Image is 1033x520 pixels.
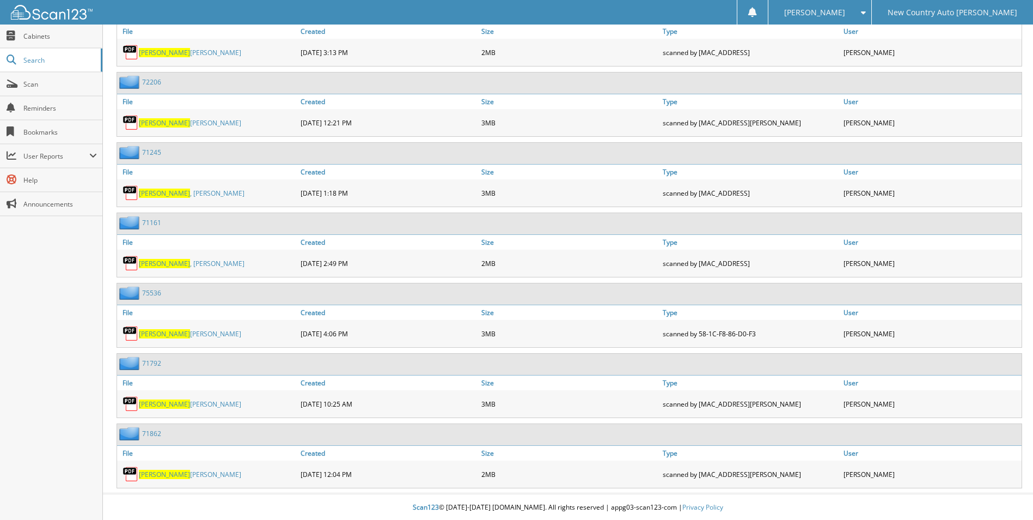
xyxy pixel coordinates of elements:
span: Scan [23,80,97,89]
div: scanned by [MAC_ADDRESS] [660,41,841,63]
div: [DATE] 12:04 PM [298,463,479,485]
a: User [841,24,1022,39]
a: Type [660,305,841,320]
span: [PERSON_NAME] [139,470,190,479]
a: 71161 [142,218,161,227]
a: Privacy Policy [682,503,723,512]
div: 2MB [479,252,659,274]
a: Size [479,376,659,390]
span: [PERSON_NAME] [139,189,190,198]
span: New Country Auto [PERSON_NAME] [888,9,1017,16]
a: 71245 [142,148,161,157]
a: 71792 [142,359,161,368]
a: Size [479,24,659,39]
div: [PERSON_NAME] [841,112,1022,134]
a: 72206 [142,77,161,87]
a: Created [298,235,479,250]
div: 2MB [479,463,659,485]
a: Created [298,446,479,461]
div: [PERSON_NAME] [841,41,1022,63]
div: [DATE] 3:13 PM [298,41,479,63]
div: [DATE] 10:25 AM [298,393,479,415]
div: 2MB [479,41,659,63]
a: Type [660,165,841,179]
a: File [117,24,298,39]
a: Type [660,376,841,390]
a: [PERSON_NAME][PERSON_NAME] [139,470,241,479]
a: User [841,305,1022,320]
div: [DATE] 12:21 PM [298,112,479,134]
a: Type [660,24,841,39]
a: Size [479,235,659,250]
a: [PERSON_NAME][PERSON_NAME] [139,48,241,57]
img: folder2.png [119,286,142,300]
span: Help [23,176,97,185]
div: scanned by [MAC_ADDRESS] [660,182,841,204]
a: Created [298,165,479,179]
iframe: Chat Widget [979,468,1033,520]
a: [PERSON_NAME], [PERSON_NAME] [139,259,245,268]
a: File [117,446,298,461]
a: [PERSON_NAME][PERSON_NAME] [139,118,241,128]
div: [PERSON_NAME] [841,463,1022,485]
img: PDF.png [123,396,139,412]
img: folder2.png [119,216,142,229]
div: 3MB [479,323,659,344]
a: [PERSON_NAME][PERSON_NAME] [139,329,241,338]
span: [PERSON_NAME] [139,48,190,57]
div: [PERSON_NAME] [841,252,1022,274]
img: PDF.png [123,255,139,271]
span: [PERSON_NAME] [784,9,845,16]
a: User [841,94,1022,109]
a: File [117,376,298,390]
span: Cabinets [23,32,97,41]
a: User [841,446,1022,461]
img: folder2.png [119,427,142,440]
a: Type [660,235,841,250]
a: Size [479,305,659,320]
a: User [841,165,1022,179]
a: Type [660,94,841,109]
span: Search [23,56,95,65]
span: Scan123 [413,503,439,512]
span: [PERSON_NAME] [139,118,190,128]
a: File [117,305,298,320]
img: scan123-logo-white.svg [11,5,93,20]
a: Created [298,376,479,390]
a: Size [479,94,659,109]
span: [PERSON_NAME] [139,329,190,338]
img: PDF.png [123,114,139,131]
a: 75536 [142,288,161,298]
a: User [841,235,1022,250]
span: User Reports [23,152,89,161]
div: [PERSON_NAME] [841,393,1022,415]
div: [DATE] 1:18 PM [298,182,479,204]
img: PDF.png [123,325,139,342]
a: User [841,376,1022,390]
div: scanned by [MAC_ADDRESS][PERSON_NAME] [660,393,841,415]
a: Created [298,305,479,320]
a: 71862 [142,429,161,438]
div: [PERSON_NAME] [841,323,1022,344]
a: Size [479,165,659,179]
span: [PERSON_NAME] [139,259,190,268]
div: [DATE] 4:06 PM [298,323,479,344]
span: Reminders [23,104,97,113]
div: scanned by [MAC_ADDRESS] [660,252,841,274]
a: File [117,235,298,250]
img: PDF.png [123,44,139,61]
img: folder2.png [119,356,142,370]
div: 3MB [479,182,659,204]
a: Type [660,446,841,461]
div: scanned by 58-1C-F8-86-D0-F3 [660,323,841,344]
div: [PERSON_NAME] [841,182,1022,204]
span: Bookmarks [23,128,97,137]
span: [PERSON_NAME] [139,400,190,409]
img: folder2.png [119,75,142,89]
a: File [117,94,298,109]
a: File [117,165,298,179]
a: Created [298,24,479,39]
div: [DATE] 2:49 PM [298,252,479,274]
a: Created [298,94,479,109]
